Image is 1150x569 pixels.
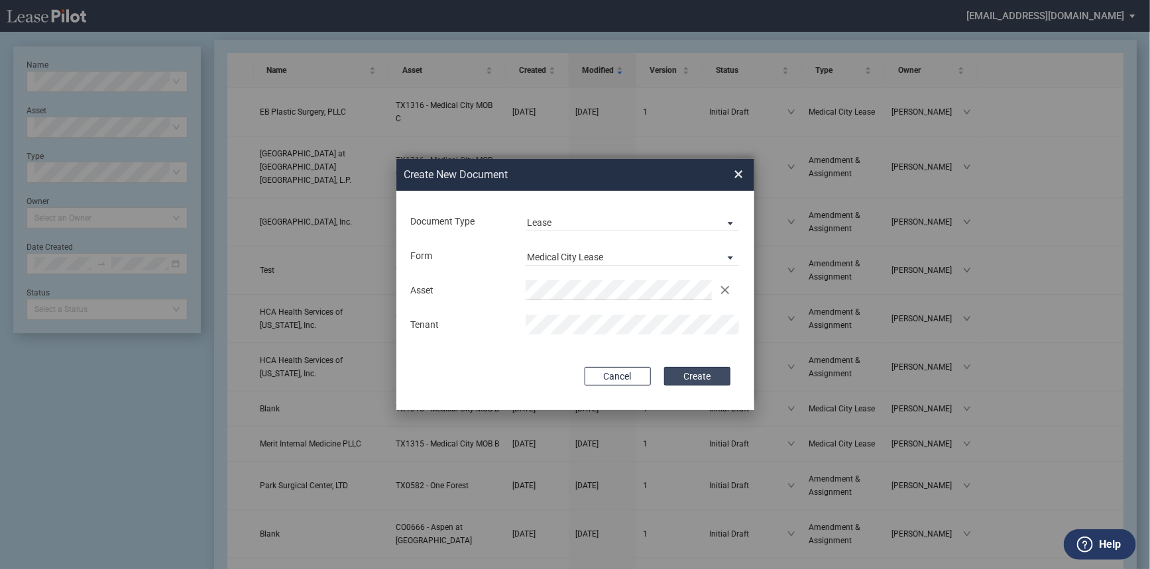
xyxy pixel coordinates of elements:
[403,319,518,332] div: Tenant
[1099,536,1121,553] label: Help
[403,284,518,297] div: Asset
[526,246,740,266] md-select: Lease Form: Medical City Lease
[664,367,730,386] button: Create
[734,164,744,185] span: ×
[526,211,740,231] md-select: Document Type: Lease
[585,367,651,386] button: Cancel
[403,250,518,263] div: Form
[404,168,687,182] h2: Create New Document
[403,215,518,229] div: Document Type
[527,217,551,228] div: Lease
[396,159,754,411] md-dialog: Create New ...
[527,252,603,262] div: Medical City Lease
